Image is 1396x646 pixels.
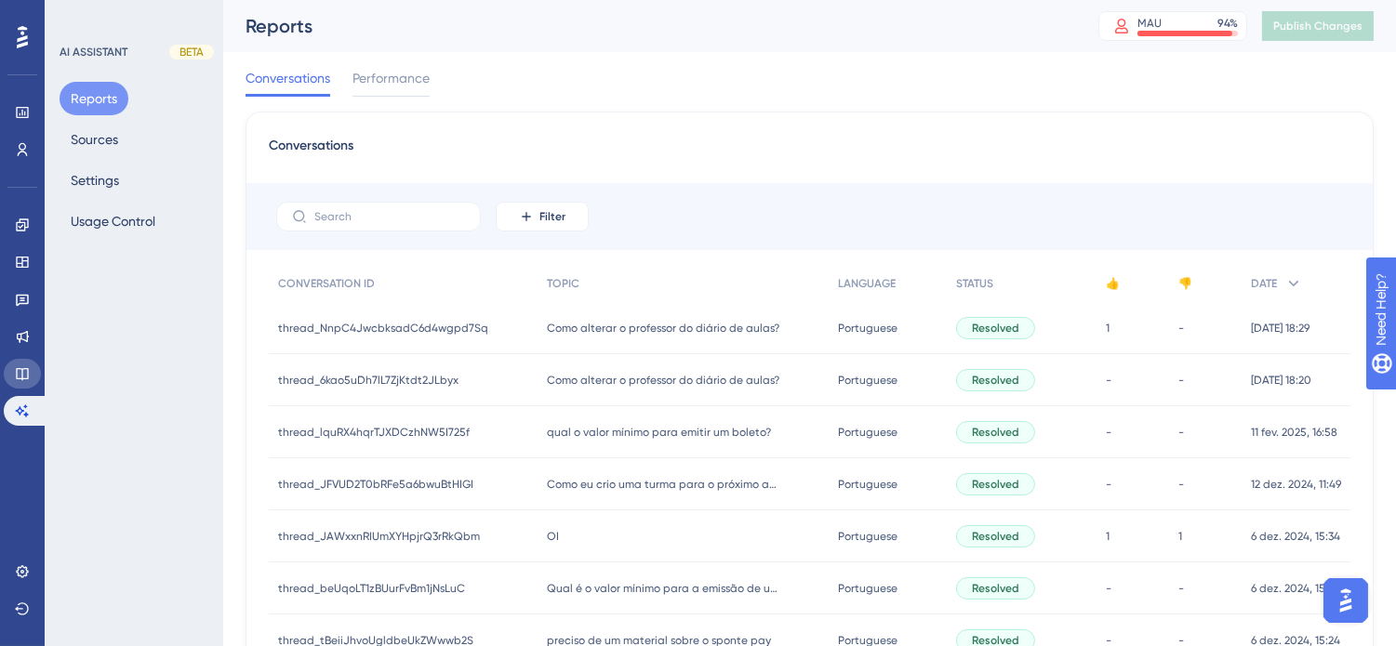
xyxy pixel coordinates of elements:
button: Usage Control [60,204,166,238]
span: Conversations [269,135,353,168]
button: Publish Changes [1262,11,1374,41]
span: Filter [539,209,565,224]
div: Reports [246,13,1052,39]
div: BETA [169,45,214,59]
span: Portuguese [838,529,897,544]
span: 👎 [1178,276,1192,291]
iframe: UserGuiding AI Assistant Launcher [1318,573,1374,628]
span: thread_lquRX4hqrTJXDCzhNW5I725f [278,425,470,440]
span: Como alterar o professor do diário de aulas? [547,373,779,388]
span: Portuguese [838,581,897,596]
span: - [1178,373,1184,388]
span: 6 dez. 2024, 15:34 [1251,581,1340,596]
div: AI ASSISTANT [60,45,127,59]
span: - [1178,425,1184,440]
span: - [1106,581,1111,596]
span: Portuguese [838,373,897,388]
div: MAU [1137,16,1162,31]
span: Resolved [972,321,1019,336]
span: [DATE] 18:20 [1251,373,1311,388]
span: 12 dez. 2024, 11:49 [1251,477,1341,492]
span: Como alterar o professor do diário de aulas? [547,321,779,336]
span: Resolved [972,477,1019,492]
span: qual o valor mínimo para emitir um boleto? [547,425,771,440]
span: 👍 [1106,276,1120,291]
button: Reports [60,82,128,115]
span: [DATE] 18:29 [1251,321,1310,336]
span: CONVERSATION ID [278,276,375,291]
span: STATUS [956,276,993,291]
span: - [1106,477,1111,492]
span: Need Help? [44,5,116,27]
span: Conversations [246,67,330,89]
span: - [1106,373,1111,388]
span: 1 [1106,529,1110,544]
span: 6 dez. 2024, 15:34 [1251,529,1340,544]
button: Filter [496,202,589,231]
span: Portuguese [838,477,897,492]
span: Como eu crio uma turma para o próximo ano letivo? [547,477,779,492]
span: Resolved [972,425,1019,440]
span: - [1178,581,1184,596]
span: DATE [1251,276,1277,291]
span: thread_JFVUD2T0bRFe5a6bwuBtHIGI [278,477,473,492]
input: Search [314,210,465,223]
button: Sources [60,123,129,156]
span: Qual é o valor mínimo para a emissão de um boleto no Sponte Pay? [547,581,779,596]
span: 1 [1178,529,1182,544]
span: Performance [352,67,430,89]
span: Resolved [972,581,1019,596]
span: - [1178,477,1184,492]
span: Portuguese [838,425,897,440]
span: - [1106,425,1111,440]
span: thread_beUqoLT1zBUurFvBm1jNsLuC [278,581,465,596]
span: Resolved [972,529,1019,544]
span: thread_NnpC4JwcbksadC6d4wgpd7Sq [278,321,488,336]
span: - [1178,321,1184,336]
span: Resolved [972,373,1019,388]
span: OI [547,529,559,544]
span: 11 fev. 2025, 16:58 [1251,425,1337,440]
span: thread_6kao5uDh7lL7ZjKtdt2JLbyx [278,373,459,388]
span: thread_JAWxxnRIUmXYHpjrQ3rRkQbm [278,529,480,544]
span: 1 [1106,321,1110,336]
button: Settings [60,164,130,197]
span: Publish Changes [1273,19,1363,33]
div: 94 % [1217,16,1238,31]
span: TOPIC [547,276,579,291]
span: LANGUAGE [838,276,896,291]
span: Portuguese [838,321,897,336]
